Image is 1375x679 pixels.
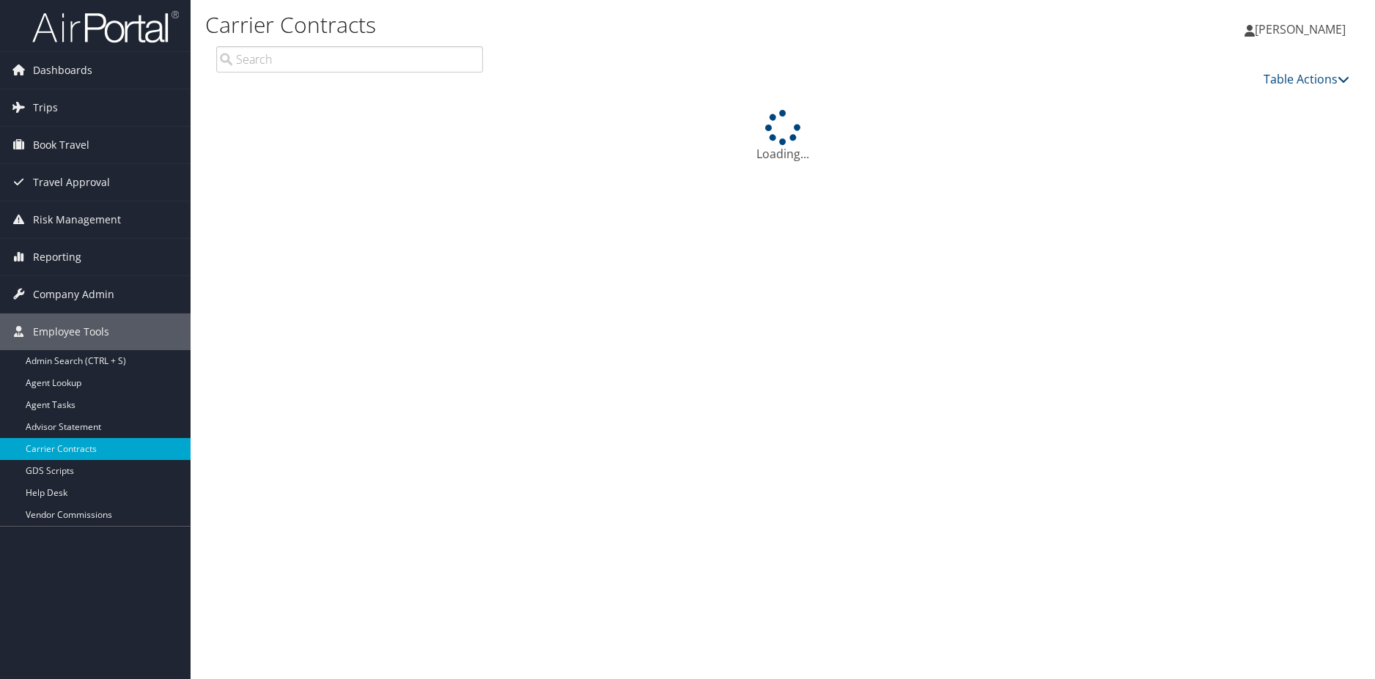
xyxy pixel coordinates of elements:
[216,46,483,73] input: Search
[33,201,121,238] span: Risk Management
[33,52,92,89] span: Dashboards
[1245,7,1360,51] a: [PERSON_NAME]
[33,89,58,126] span: Trips
[33,313,109,350] span: Employee Tools
[33,239,81,275] span: Reporting
[32,10,179,44] img: airportal-logo.png
[1255,21,1346,37] span: [PERSON_NAME]
[33,127,89,163] span: Book Travel
[1264,71,1349,87] a: Table Actions
[205,110,1360,163] div: Loading...
[205,10,976,40] h1: Carrier Contracts
[33,276,114,313] span: Company Admin
[33,164,110,201] span: Travel Approval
